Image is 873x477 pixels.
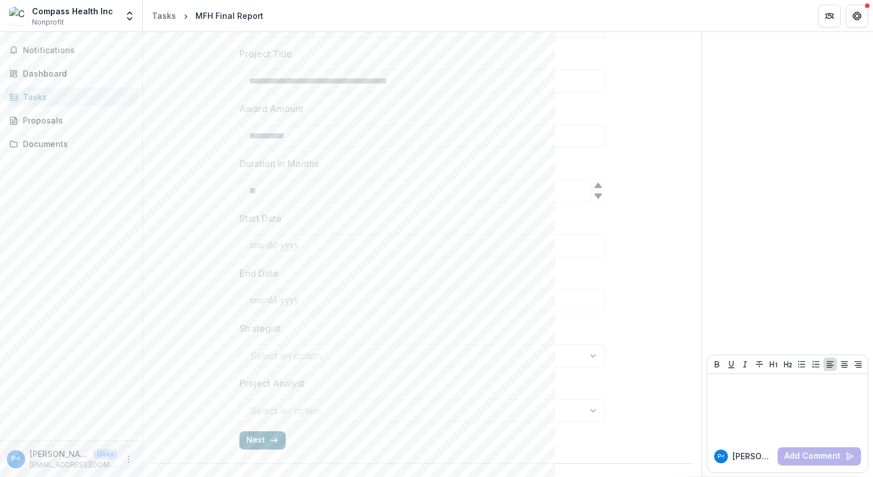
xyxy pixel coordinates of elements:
[122,5,138,27] button: Open entity switcher
[738,357,752,371] button: Italicize
[239,157,319,170] p: Duration in Months
[239,102,303,116] p: Award Amount
[147,7,268,24] nav: breadcrumb
[23,46,133,55] span: Notifications
[846,5,868,27] button: Get Help
[778,447,861,466] button: Add Comment
[94,449,117,459] p: User
[710,357,724,371] button: Bold
[239,431,286,450] button: Next
[795,357,808,371] button: Bullet List
[809,357,823,371] button: Ordered List
[838,357,851,371] button: Align Center
[152,10,176,22] div: Tasks
[767,357,780,371] button: Heading 1
[851,357,865,371] button: Align Right
[5,111,138,130] a: Proposals
[823,357,837,371] button: Align Left
[5,134,138,153] a: Documents
[30,460,117,470] p: [EMAIL_ADDRESS][DOMAIN_NAME]
[195,10,263,22] div: MFH Final Report
[781,357,795,371] button: Heading 2
[32,5,113,17] div: Compass Health Inc
[23,67,129,79] div: Dashboard
[818,5,841,27] button: Partners
[122,452,135,466] button: More
[239,47,292,61] p: Project Title
[32,17,64,27] span: Nonprofit
[147,7,181,24] a: Tasks
[732,450,773,462] p: [PERSON_NAME]
[239,212,282,225] p: Start Date
[239,267,278,280] p: End Date
[5,64,138,83] a: Dashboard
[752,357,766,371] button: Strike
[23,91,129,103] div: Tasks
[23,114,129,126] div: Proposals
[5,88,138,106] a: Tasks
[9,7,27,25] img: Compass Health Inc
[5,41,138,59] button: Notifications
[23,138,129,150] div: Documents
[239,376,305,390] p: Project Analyst
[239,321,281,335] p: Strategist
[718,454,725,459] div: Peter Lyskowski <plyskowski@compasshn.org>
[11,455,21,463] div: Peter Lyskowski <plyskowski@compasshn.org>
[30,448,89,460] p: [PERSON_NAME] <[EMAIL_ADDRESS][DOMAIN_NAME]>
[724,357,738,371] button: Underline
